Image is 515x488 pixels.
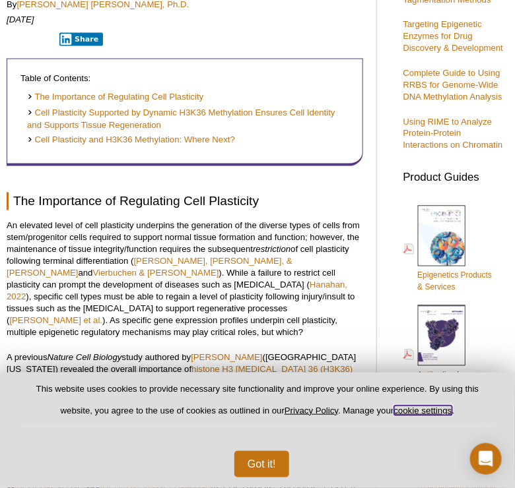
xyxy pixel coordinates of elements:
[418,206,465,266] img: Epi_brochure_140604_cover_web_70x200
[20,73,349,84] p: Table of Contents:
[234,451,289,477] button: Got it!
[403,304,477,406] a: Antibodies forEpigenetics &Gene Regulation
[7,193,363,210] h2: The Importance of Regulating Cell Plasticity
[191,353,262,363] a: [PERSON_NAME]
[7,32,50,46] iframe: X Post Button
[92,268,219,278] a: Vierbuchen & [PERSON_NAME]
[7,220,363,339] p: An elevated level of cell plasticity underpins the generation of the diverse types of cells from ...
[394,406,452,415] button: cookie settings
[27,107,336,131] a: Cell Plasticity Supported by Dynamic H3K36 Methylation Ensures Cell Identity and Supports Tissue ...
[403,165,509,184] h3: Product Guides
[27,135,235,147] a: Cell Plasticity and H3K36 Methylation: Where Next?
[48,353,122,363] em: Nature Cell Biology
[27,91,203,104] a: The Importance of Regulating Cell Plasticity
[403,204,493,295] a: Epigenetics Products& Services
[9,316,102,326] a: [PERSON_NAME] et al.
[418,371,477,404] span: Antibodies for Epigenetics & Gene Regulation
[285,406,338,415] a: Privacy Policy
[7,352,363,459] p: A previous study authored by ([GEOGRAPHIC_DATA][US_STATE]) revealed the overall importance of to ...
[59,33,104,46] button: Share
[7,15,34,24] em: [DATE]
[403,68,502,102] a: Complete Guide to Using RRBS for Genome-Wide DNA Methylation Analysis
[253,245,291,255] em: restriction
[403,19,504,53] a: Targeting Epigenetic Enzymes for Drug Discovery & Development
[403,117,503,150] a: Using RIME to Analyze Protein-Protein Interactions on Chromatin
[21,383,494,427] p: This website uses cookies to provide necessary site functionality and improve your online experie...
[7,257,292,278] a: [PERSON_NAME], [PERSON_NAME], & [PERSON_NAME]
[418,305,465,366] img: Abs_epi_2015_cover_web_70x200
[418,271,493,292] span: Epigenetics Products & Services
[470,443,502,475] div: Open Intercom Messenger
